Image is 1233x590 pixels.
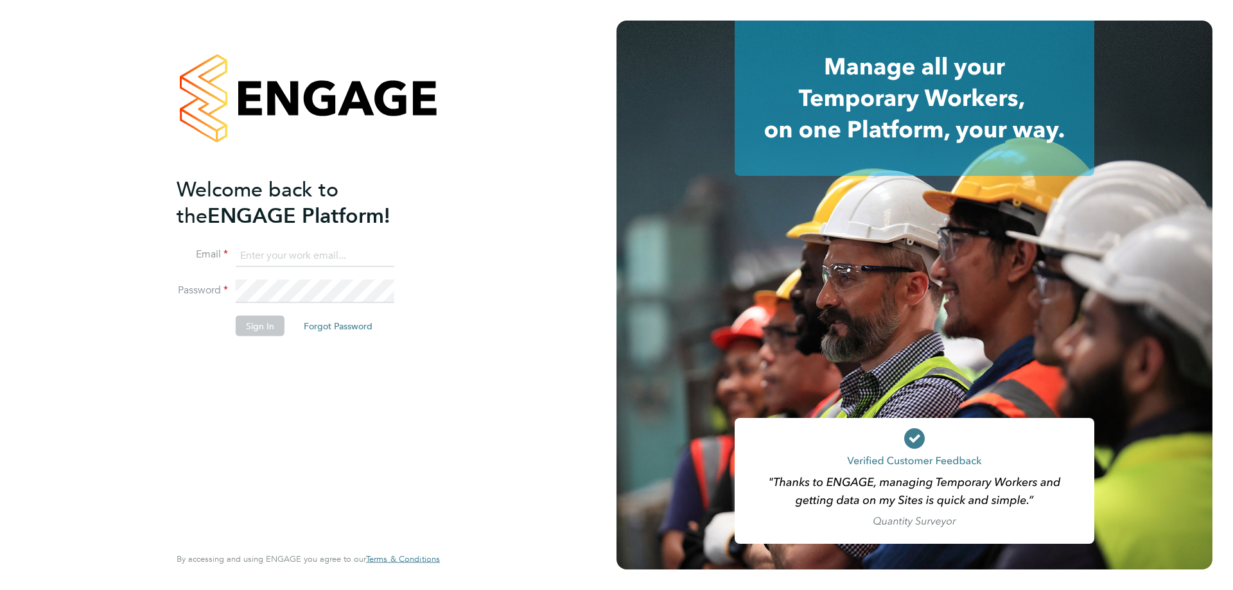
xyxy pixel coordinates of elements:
h2: ENGAGE Platform! [177,176,427,229]
button: Forgot Password [293,316,383,336]
span: Terms & Conditions [366,553,440,564]
input: Enter your work email... [236,244,394,267]
span: By accessing and using ENGAGE you agree to our [177,553,440,564]
label: Email [177,248,228,261]
button: Sign In [236,316,284,336]
a: Terms & Conditions [366,554,440,564]
span: Welcome back to the [177,177,338,228]
label: Password [177,284,228,297]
